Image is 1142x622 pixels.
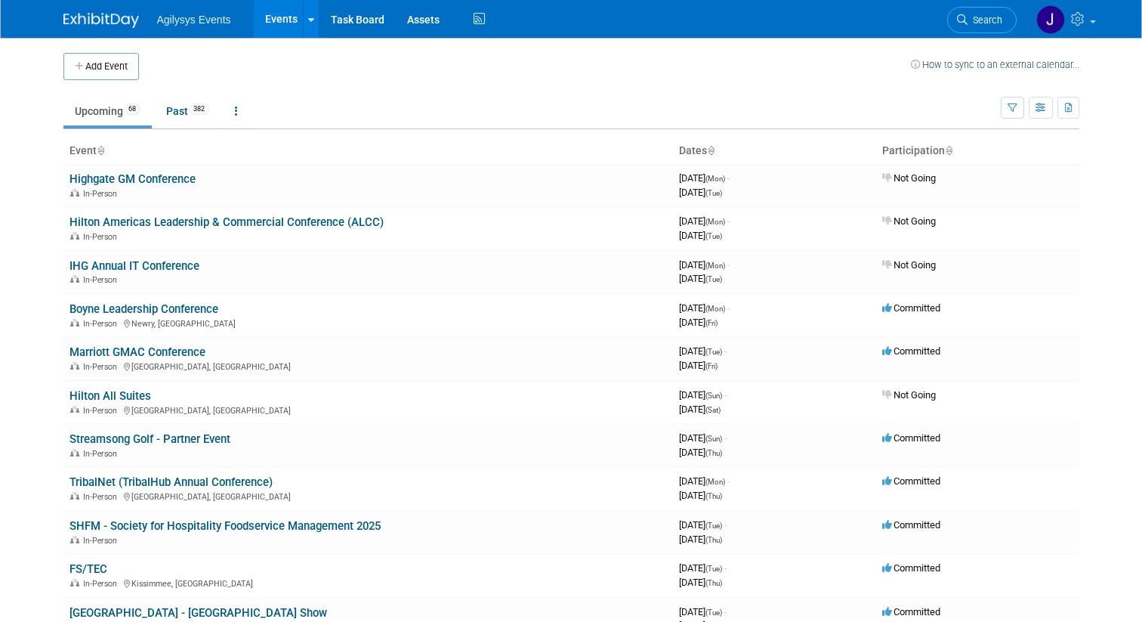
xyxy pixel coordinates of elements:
[679,187,722,198] span: [DATE]
[679,259,730,271] span: [DATE]
[727,259,730,271] span: -
[63,13,139,28] img: ExhibitDay
[97,144,104,156] a: Sort by Event Name
[727,302,730,314] span: -
[705,536,722,544] span: (Thu)
[70,536,79,543] img: In-Person Event
[70,275,79,283] img: In-Person Event
[70,232,79,240] img: In-Person Event
[705,608,722,617] span: (Tue)
[63,138,673,164] th: Event
[83,536,122,546] span: In-Person
[83,362,122,372] span: In-Person
[882,302,940,314] span: Committed
[724,389,727,401] span: -
[724,562,727,574] span: -
[705,305,725,313] span: (Mon)
[679,273,722,284] span: [DATE]
[705,175,725,183] span: (Mon)
[882,432,940,444] span: Committed
[705,435,722,443] span: (Sun)
[724,432,727,444] span: -
[679,534,722,545] span: [DATE]
[70,579,79,586] img: In-Person Event
[911,59,1079,70] a: How to sync to an external calendar...
[705,449,722,457] span: (Thu)
[882,259,936,271] span: Not Going
[69,317,667,329] div: Newry, [GEOGRAPHIC_DATA]
[69,172,196,186] a: Highgate GM Conference
[69,562,107,576] a: FS/TEC
[705,579,722,587] span: (Thu)
[679,317,718,328] span: [DATE]
[705,261,725,270] span: (Mon)
[155,97,221,125] a: Past382
[70,189,79,197] img: In-Person Event
[882,562,940,574] span: Committed
[70,319,79,326] img: In-Person Event
[679,360,718,371] span: [DATE]
[70,449,79,456] img: In-Person Event
[673,138,876,164] th: Dates
[157,14,231,26] span: Agilysys Events
[83,319,122,329] span: In-Person
[679,172,730,184] span: [DATE]
[947,7,1017,33] a: Search
[727,172,730,184] span: -
[69,360,667,372] div: [GEOGRAPHIC_DATA], [GEOGRAPHIC_DATA]
[69,606,327,620] a: [GEOGRAPHIC_DATA] - [GEOGRAPHIC_DATA] Show
[63,53,139,80] button: Add Event
[69,519,381,533] a: SHFM - Society for Hospitality Foodservice Management 2025
[83,232,122,242] span: In-Person
[705,218,725,226] span: (Mon)
[679,230,722,241] span: [DATE]
[189,104,209,115] span: 382
[69,404,667,416] div: [GEOGRAPHIC_DATA], [GEOGRAPHIC_DATA]
[69,345,205,359] a: Marriott GMAC Conference
[705,348,722,356] span: (Tue)
[705,275,722,283] span: (Tue)
[69,215,384,229] a: Hilton Americas Leadership & Commercial Conference (ALCC)
[679,475,730,487] span: [DATE]
[679,577,722,588] span: [DATE]
[83,406,122,416] span: In-Person
[1036,5,1065,34] img: Justin Oram
[724,345,727,357] span: -
[69,389,151,403] a: Hilton All Suites
[705,406,721,414] span: (Sat)
[83,275,122,285] span: In-Person
[83,492,122,502] span: In-Person
[724,606,727,617] span: -
[679,389,727,401] span: [DATE]
[882,172,936,184] span: Not Going
[705,362,718,370] span: (Fri)
[679,447,722,458] span: [DATE]
[679,562,727,574] span: [DATE]
[679,345,727,357] span: [DATE]
[679,519,727,531] span: [DATE]
[705,478,725,486] span: (Mon)
[679,302,730,314] span: [DATE]
[727,215,730,227] span: -
[70,406,79,413] img: In-Person Event
[882,475,940,487] span: Committed
[968,14,1002,26] span: Search
[70,492,79,500] img: In-Person Event
[705,391,722,400] span: (Sun)
[679,404,721,415] span: [DATE]
[69,302,218,316] a: Boyne Leadership Conference
[707,144,715,156] a: Sort by Start Date
[705,189,722,197] span: (Tue)
[705,232,722,240] span: (Tue)
[882,519,940,531] span: Committed
[69,432,230,446] a: Streamsong Golf - Partner Event
[83,579,122,589] span: In-Person
[63,97,152,125] a: Upcoming68
[83,189,122,199] span: In-Person
[679,490,722,501] span: [DATE]
[679,432,727,444] span: [DATE]
[945,144,952,156] a: Sort by Participation Type
[679,606,727,617] span: [DATE]
[876,138,1079,164] th: Participation
[705,319,718,327] span: (Fri)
